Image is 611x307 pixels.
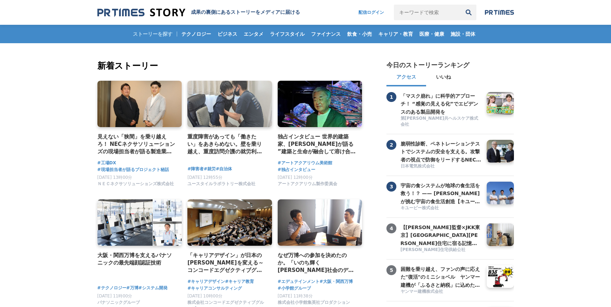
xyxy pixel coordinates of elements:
[204,166,216,172] a: #就労
[97,160,116,166] a: #工場DX
[267,31,307,37] span: ライフスタイル
[179,25,214,43] a: テクノロジー
[375,25,416,43] a: キャリア・教育
[97,294,132,299] span: [DATE] 11時00分
[187,294,222,299] span: [DATE] 10時00分
[267,25,307,43] a: ライフスタイル
[448,31,478,37] span: 施設・団体
[401,182,481,205] h3: 宇宙の食システムが地球の食生活を救う！？ —— [PERSON_NAME]が挑む宇宙の食生活創造【キユーピー ミライ研究員】
[401,223,481,246] a: 【[PERSON_NAME]監督×JKK東京】[GEOGRAPHIC_DATA][PERSON_NAME]住宅に宿る記憶 昭和の暮らしと❝つながり❞が描く、これからの住まいのかたち
[187,251,266,274] a: 「キャリアデザイン」が日本の[PERSON_NAME]を変える～コンコードエグゼクティブグループの挑戦
[97,183,174,188] a: ＮＥＣネクサソリューションズ株式会社
[401,115,481,128] a: 第[PERSON_NAME]共ヘルスケア株式会社
[401,140,481,164] h3: 脆弱性診断、ペネトレーションテストでシステムの安全を支える。攻撃者の視点で防御をリードするNECの「リスクハンティングチーム」
[319,278,353,285] a: #大阪・関西万博
[138,285,168,291] a: #システム開発
[278,166,315,173] a: #独占インタビュー
[97,251,176,267] a: 大阪・関西万博を支えるパナソニックの最先端顔認証技術
[375,31,416,37] span: キャリア・教育
[417,25,447,43] a: 医療・健康
[187,183,255,188] a: ユースタイルラボラトリー株式会社
[401,205,481,212] a: キユーピー株式会社
[97,285,126,291] a: #テクノロジー
[97,166,169,173] a: #現場担当者が語るプロジェクト秘話
[401,92,481,116] h3: 「マスク崩れ」に科学的アプローチ！ “感覚の見える化”でエビデンスのある製品開発を
[417,31,447,37] span: 医療・健康
[401,223,481,247] h3: 【[PERSON_NAME]監督×JKK東京】[GEOGRAPHIC_DATA][PERSON_NAME]住宅に宿る記憶 昭和の暮らしと❝つながり❞が描く、これからの住まいのかたち
[386,69,426,86] button: アクセス
[278,278,319,285] a: #エデュテインメント
[448,25,478,43] a: 施設・団体
[126,285,138,291] a: #万博
[401,163,481,170] a: 日本電気株式会社
[97,133,176,156] a: 見えない「狭間」を乗り越えろ！ NECネクサソリューションズの現場担当者が語る製造業のDX成功の秘訣
[386,265,396,275] span: 5
[461,5,476,20] button: 検索
[278,160,332,166] a: #アートアクアリウム美術館
[278,302,350,307] a: 株式会社小学館集英社プロダクション
[187,133,266,156] a: 重度障害があっても「働きたい」をあきらめない。壁を乗り越え、重度訪問介護の就労利用を[PERSON_NAME][GEOGRAPHIC_DATA]で実現した経営者の挑戦。
[401,140,481,163] a: 脆弱性診断、ペネトレーションテストでシステムの安全を支える。攻撃者の視点で防御をリードするNECの「リスクハンティングチーム」
[401,265,481,288] a: 困難を乗り越え、ファンの声に応えた"復活"のミニショベル ヤンマー建機が「ふるさと納税」に込めた、ものづくりへの誇りと地域への想い
[187,175,222,180] span: [DATE] 12時55分
[386,140,396,150] span: 2
[225,278,254,285] a: #キャリア教育
[401,289,481,295] a: ヤンマー建機株式会社
[308,25,344,43] a: ファイナンス
[278,251,357,274] a: なぜ万博への参加を決めたのか。「いのち輝く[PERSON_NAME]社会のデザイン」の実現に向けて、エデュテインメントの可能性を追求するプロジェクト。
[308,31,344,37] span: ファイナンス
[401,92,481,115] a: 「マスク崩れ」に科学的アプローチ！ “感覚の見える化”でエビデンスのある製品開発を
[401,289,443,295] span: ヤンマー建機株式会社
[187,166,204,172] a: #障害者
[278,133,357,156] a: 独占インタビュー 世界的建築家、[PERSON_NAME]が語る ”建築と生命が融合して溶け合うような世界” アートアクアリウム美術館 GINZA コラボレーション作品「金魚の石庭」
[97,8,300,17] a: 成果の裏側にあるストーリーをメディアに届ける 成果の裏側にあるストーリーをメディアに届ける
[187,278,225,285] span: #キャリアデザイン
[241,25,266,43] a: エンタメ
[97,181,174,187] span: ＮＥＣネクサソリューションズ株式会社
[97,300,140,306] span: パナソニックグループ
[97,175,132,180] span: [DATE] 13時00分
[386,223,396,233] span: 4
[386,182,396,192] span: 3
[278,285,311,292] span: #小学館グループ
[386,61,469,69] h2: 今日のストーリーランキング
[187,285,242,292] a: #キャリアコンサルティング
[401,205,439,211] span: キユーピー株式会社
[344,31,375,37] span: 飲食・小売
[278,300,350,306] span: 株式会社小学館集英社プロダクション
[97,302,140,307] a: パナソニックグループ
[394,5,461,20] input: キーワードで検索
[97,59,364,72] h2: 新着ストーリー
[241,31,266,37] span: エンタメ
[344,25,375,43] a: 飲食・小売
[485,10,514,15] img: prtimes
[179,31,214,37] span: テクノロジー
[216,166,232,172] a: #自治体
[401,247,481,254] a: [PERSON_NAME]住宅供給公社
[401,163,435,169] span: 日本電気株式会社
[97,8,185,17] img: 成果の裏側にあるストーリーをメディアに届ける
[278,175,313,180] span: [DATE] 12時00分
[351,5,391,20] a: 配信ログイン
[187,181,255,187] span: ユースタイルラボラトリー株式会社
[401,247,466,253] span: [PERSON_NAME]住宅供給公社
